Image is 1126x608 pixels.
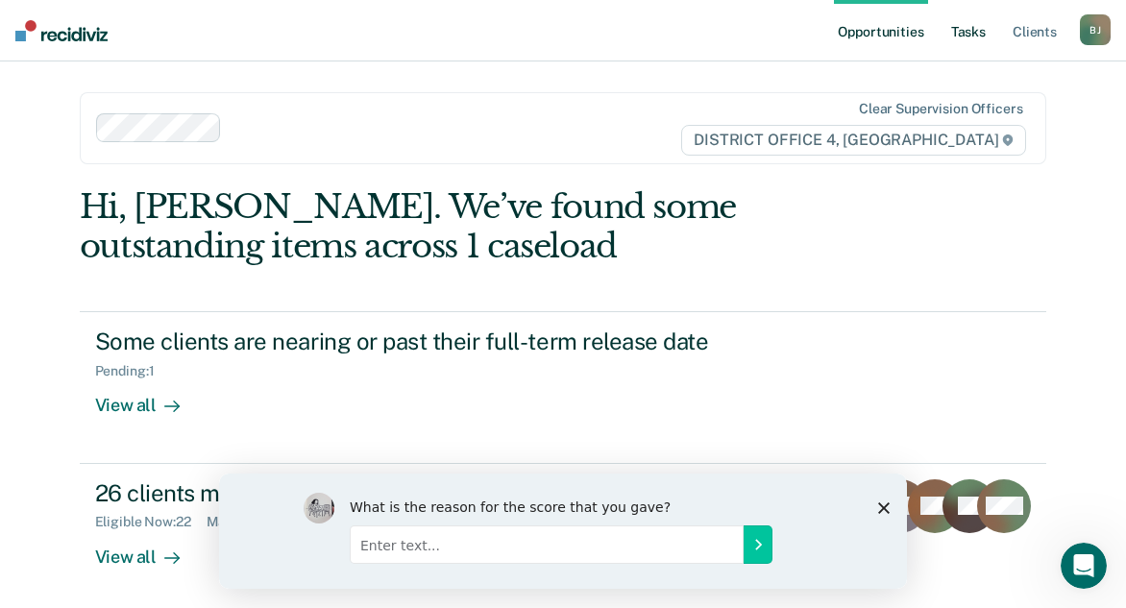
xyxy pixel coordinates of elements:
a: Some clients are nearing or past their full-term release datePending:1View all [80,311,1047,463]
img: Recidiviz [15,20,108,41]
div: Some clients are nearing or past their full-term release date [95,328,770,355]
div: View all [95,379,203,417]
div: Pending : 1 [95,363,170,379]
span: DISTRICT OFFICE 4, [GEOGRAPHIC_DATA] [681,125,1026,156]
div: Clear supervision officers [859,101,1022,117]
iframe: Intercom live chat [1061,543,1107,589]
div: View all [95,530,203,568]
div: Marked Ineligible : 23 [207,514,349,530]
button: BJ [1080,14,1111,45]
div: 26 clients may be eligible for earned discharge [95,479,770,507]
div: Hi, [PERSON_NAME]. We’ve found some outstanding items across 1 caseload [80,187,853,266]
div: Eligible Now : 22 [95,514,207,530]
iframe: Survey by Kim from Recidiviz [219,474,907,589]
div: B J [1080,14,1111,45]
